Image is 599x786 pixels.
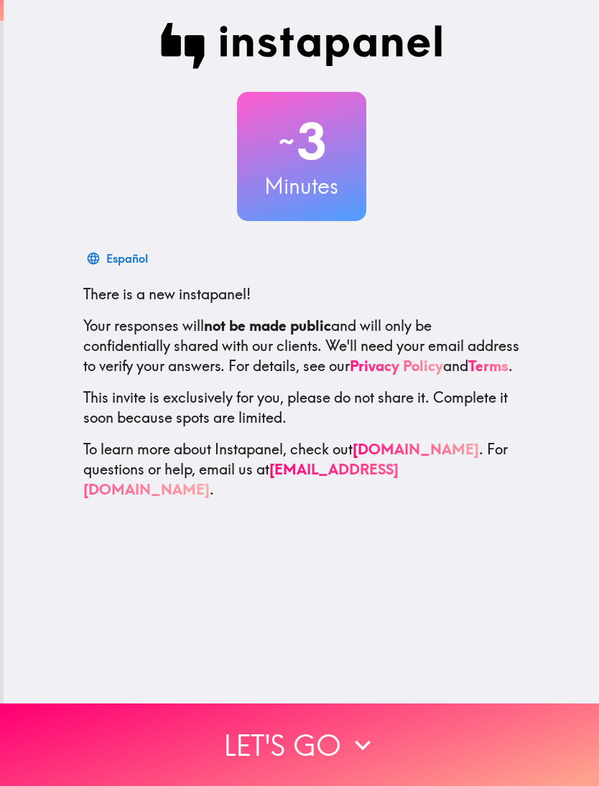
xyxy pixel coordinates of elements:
[277,120,297,163] span: ~
[83,439,520,500] p: To learn more about Instapanel, check out . For questions or help, email us at .
[350,357,443,375] a: Privacy Policy
[83,388,520,428] p: This invite is exclusively for you, please do not share it. Complete it soon because spots are li...
[204,317,331,334] b: not be made public
[161,23,442,69] img: Instapanel
[237,171,366,201] h3: Minutes
[83,285,251,303] span: There is a new instapanel!
[83,316,520,376] p: Your responses will and will only be confidentially shared with our clients. We'll need your emai...
[468,357,509,375] a: Terms
[237,112,366,171] h2: 3
[353,440,479,458] a: [DOMAIN_NAME]
[83,460,399,498] a: [EMAIL_ADDRESS][DOMAIN_NAME]
[83,244,154,273] button: Español
[106,248,148,268] div: Español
